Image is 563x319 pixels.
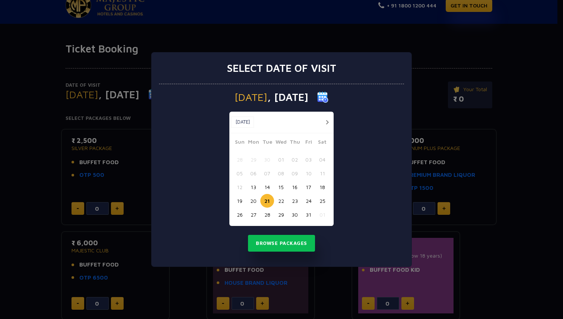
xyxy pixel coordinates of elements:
button: 11 [315,166,329,180]
button: 24 [302,194,315,208]
button: 06 [246,166,260,180]
button: 28 [260,208,274,221]
img: calender icon [317,92,328,103]
button: 21 [260,194,274,208]
button: 30 [260,153,274,166]
span: Tue [260,138,274,148]
button: 20 [246,194,260,208]
button: 08 [274,166,288,180]
button: Browse Packages [248,235,315,252]
button: 04 [315,153,329,166]
button: 29 [274,208,288,221]
button: [DATE] [231,117,254,128]
button: 18 [315,180,329,194]
button: 23 [288,194,302,208]
span: Wed [274,138,288,148]
button: 14 [260,180,274,194]
button: 12 [233,180,246,194]
button: 31 [302,208,315,221]
button: 28 [233,153,246,166]
button: 22 [274,194,288,208]
button: 13 [246,180,260,194]
button: 30 [288,208,302,221]
button: 29 [246,153,260,166]
button: 19 [233,194,246,208]
button: 07 [260,166,274,180]
span: , [DATE] [267,92,308,102]
button: 16 [288,180,302,194]
button: 25 [315,194,329,208]
span: Sat [315,138,329,148]
button: 09 [288,166,302,180]
span: Fri [302,138,315,148]
span: Thu [288,138,302,148]
button: 15 [274,180,288,194]
button: 26 [233,208,246,221]
button: 02 [288,153,302,166]
h3: Select date of visit [227,62,336,74]
button: 27 [246,208,260,221]
button: 05 [233,166,246,180]
button: 17 [302,180,315,194]
button: 03 [302,153,315,166]
button: 01 [315,208,329,221]
button: 01 [274,153,288,166]
span: [DATE] [235,92,267,102]
span: Sun [233,138,246,148]
span: Mon [246,138,260,148]
button: 10 [302,166,315,180]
